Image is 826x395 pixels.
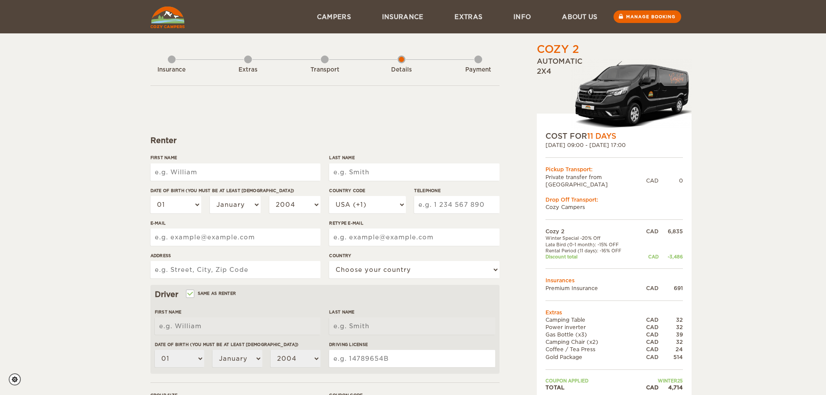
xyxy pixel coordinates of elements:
td: Cozy 2 [545,228,638,235]
input: e.g. Street, City, Zip Code [150,261,320,278]
div: Insurance [148,66,196,74]
span: 11 Days [587,132,616,140]
div: 4,714 [659,384,683,391]
td: Gold Package [545,353,638,361]
div: 6,835 [659,228,683,235]
div: Pickup Transport: [545,166,683,173]
input: e.g. 14789654B [329,350,495,367]
div: Renter [150,135,500,146]
td: Extras [545,309,683,316]
input: e.g. example@example.com [329,229,499,246]
div: Payment [454,66,502,74]
label: Driving License [329,341,495,348]
div: CAD [638,346,659,353]
div: COST FOR [545,131,683,141]
input: e.g. Smith [329,317,495,335]
td: Winter Special -20% Off [545,235,638,241]
img: Cozy Campers [150,7,185,28]
label: Country Code [329,187,405,194]
div: CAD [638,254,659,260]
div: Details [378,66,425,74]
label: Date of birth (You must be at least [DEMOGRAPHIC_DATA]) [150,187,320,194]
input: e.g. example@example.com [150,229,320,246]
label: Last Name [329,309,495,315]
td: Gas Bottle (x3) [545,331,638,338]
div: 514 [659,353,683,361]
td: TOTAL [545,384,638,391]
td: Rental Period (11 days): -16% OFF [545,248,638,254]
div: CAD [646,177,659,184]
input: e.g. William [150,163,320,181]
input: e.g. William [155,317,320,335]
td: Camping Chair (x2) [545,338,638,346]
label: Telephone [414,187,499,194]
label: Address [150,252,320,259]
div: 32 [659,323,683,331]
div: CAD [638,338,659,346]
label: E-mail [150,220,320,226]
div: CAD [638,331,659,338]
div: CAD [638,353,659,361]
div: CAD [638,228,659,235]
div: 32 [659,316,683,323]
div: 24 [659,346,683,353]
td: Coffee / Tea Press [545,346,638,353]
label: Last Name [329,154,499,161]
td: Discount total [545,254,638,260]
div: CAD [638,284,659,292]
div: 32 [659,338,683,346]
td: Private transfer from [GEOGRAPHIC_DATA] [545,173,646,188]
input: e.g. Smith [329,163,499,181]
a: Manage booking [614,10,681,23]
div: Extras [224,66,272,74]
div: Transport [301,66,349,74]
input: e.g. 1 234 567 890 [414,196,499,213]
div: -3,486 [659,254,683,260]
td: WINTER25 [638,378,683,384]
label: First Name [150,154,320,161]
div: Driver [155,289,495,300]
div: [DATE] 09:00 - [DATE] 17:00 [545,141,683,149]
div: 0 [659,177,683,184]
td: Premium Insurance [545,284,638,292]
label: Same as renter [187,289,236,297]
label: Retype E-mail [329,220,499,226]
div: 691 [659,284,683,292]
td: Camping Table [545,316,638,323]
label: Country [329,252,499,259]
div: Automatic 2x4 [537,57,692,131]
a: Cookie settings [9,373,26,385]
input: Same as renter [187,292,193,297]
div: Drop Off Transport: [545,196,683,203]
td: Cozy Campers [545,203,683,211]
td: Power inverter [545,323,638,331]
td: Coupon applied [545,378,638,384]
td: Insurances [545,277,683,284]
div: CAD [638,316,659,323]
label: Date of birth (You must be at least [DEMOGRAPHIC_DATA]) [155,341,320,348]
div: 39 [659,331,683,338]
label: First Name [155,309,320,315]
img: Langur-m-c-logo-2.png [571,59,692,131]
div: CAD [638,323,659,331]
td: Late Bird (0-1 month): -15% OFF [545,242,638,248]
div: CAD [638,384,659,391]
div: Cozy 2 [537,42,579,57]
